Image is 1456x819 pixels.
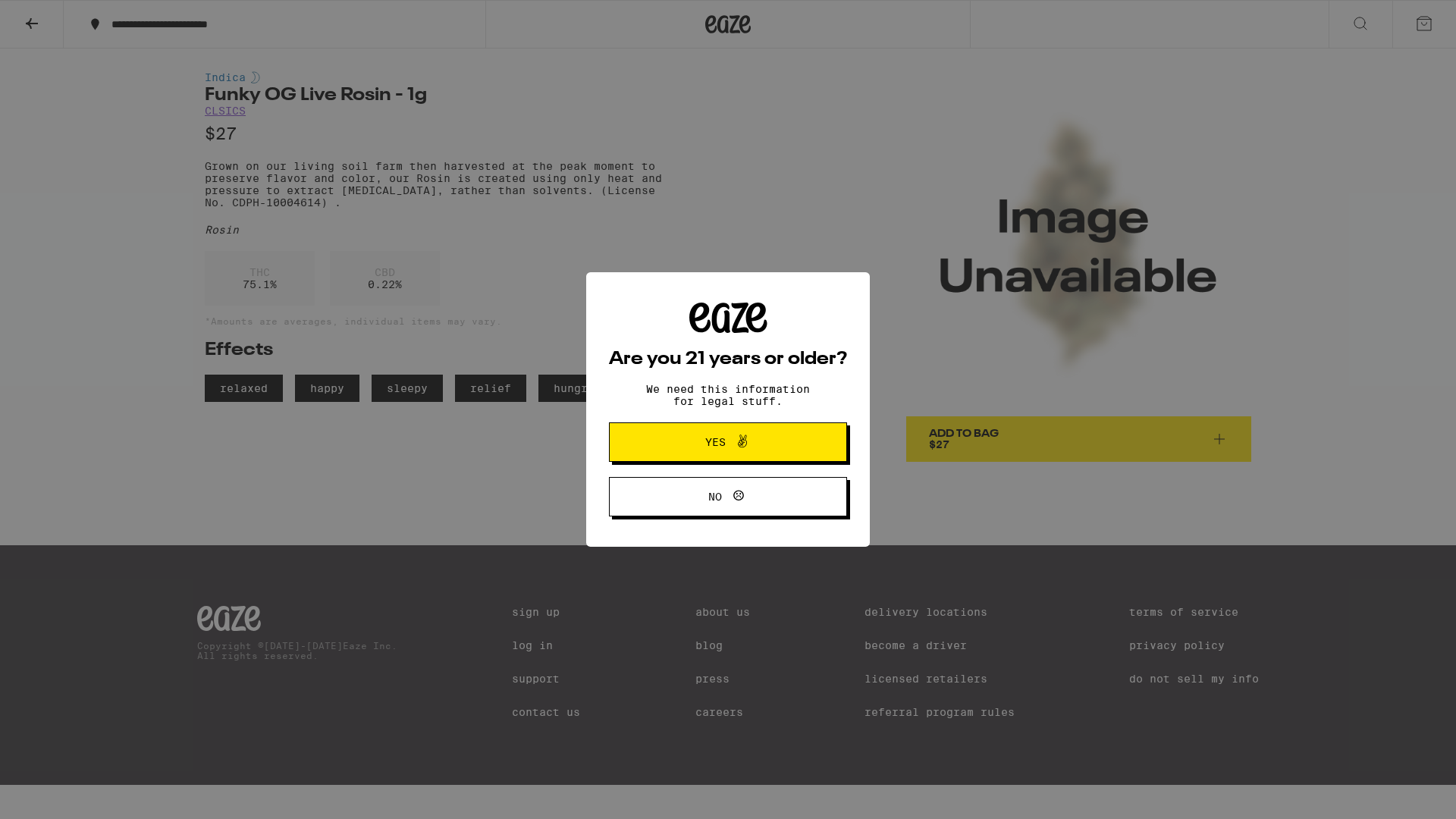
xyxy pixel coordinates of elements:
[609,477,847,516] button: No
[609,350,847,369] h2: Are you 21 years or older?
[609,422,847,462] button: Yes
[1361,773,1441,811] iframe: Opens a widget where you can find more information
[633,383,823,407] p: We need this information for legal stuff.
[708,491,722,502] span: No
[705,437,726,447] span: Yes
